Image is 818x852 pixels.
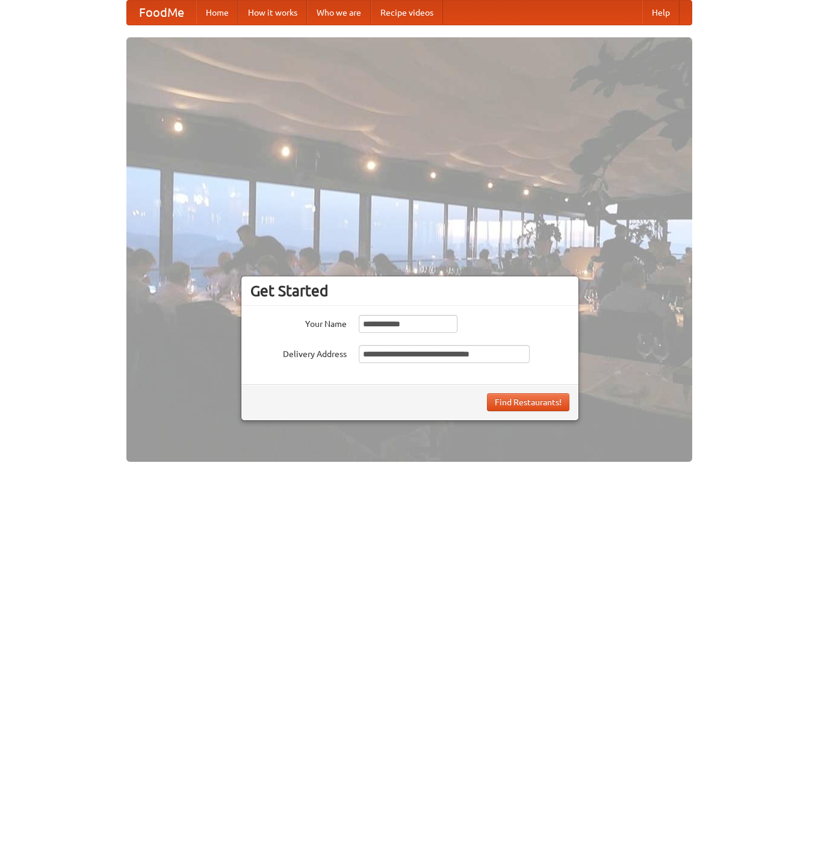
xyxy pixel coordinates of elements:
h3: Get Started [250,282,569,300]
a: Recipe videos [371,1,443,25]
a: Who we are [307,1,371,25]
label: Your Name [250,315,347,330]
a: Help [642,1,680,25]
a: How it works [238,1,307,25]
label: Delivery Address [250,345,347,360]
button: Find Restaurants! [487,393,569,411]
a: Home [196,1,238,25]
a: FoodMe [127,1,196,25]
